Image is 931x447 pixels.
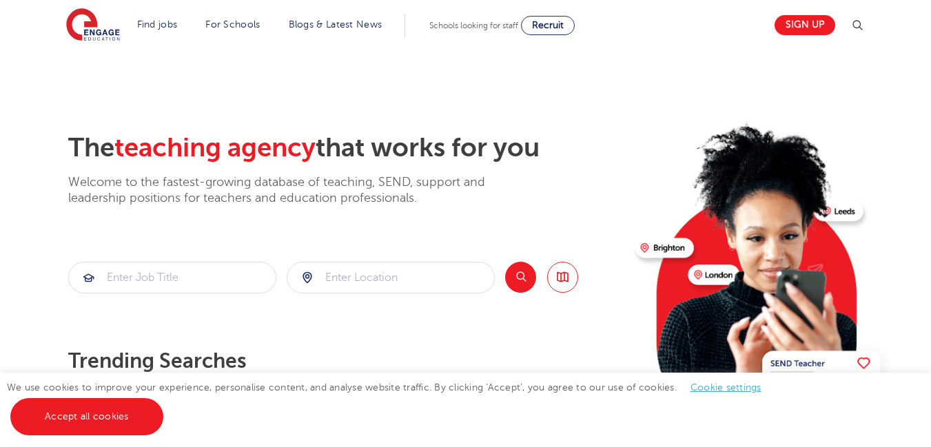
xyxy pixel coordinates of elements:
a: Accept all cookies [10,398,163,435]
div: Submit [287,262,495,293]
a: Blogs & Latest News [289,19,382,30]
div: Submit [68,262,276,293]
span: Recruit [532,20,564,30]
input: Submit [69,262,276,293]
a: For Schools [205,19,260,30]
h2: The that works for you [68,132,624,164]
p: Trending searches [68,349,624,373]
img: Engage Education [66,8,120,43]
span: Schools looking for staff [429,21,518,30]
button: Search [505,262,536,293]
span: teaching agency [114,133,316,163]
span: We use cookies to improve your experience, personalise content, and analyse website traffic. By c... [7,382,775,422]
p: Welcome to the fastest-growing database of teaching, SEND, support and leadership positions for t... [68,174,523,207]
a: Find jobs [137,19,178,30]
input: Submit [287,262,494,293]
a: Recruit [521,16,575,35]
a: Sign up [775,15,835,35]
a: Cookie settings [690,382,761,393]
